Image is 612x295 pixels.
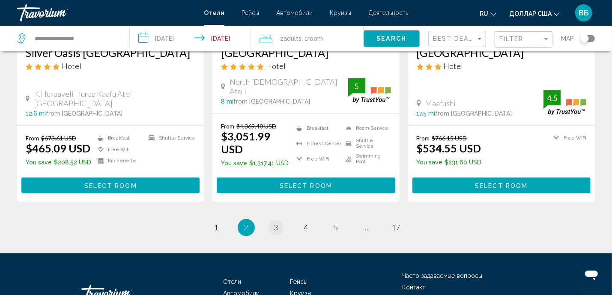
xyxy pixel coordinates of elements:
[266,61,286,71] span: Hotel
[217,179,395,189] a: Select Room
[221,61,391,71] div: 5 star Hotel
[21,177,200,193] button: Select Room
[292,122,341,134] li: Breakfast
[543,93,561,103] div: 4.5
[26,142,90,155] ins: $465.09 USD
[480,10,488,17] font: ru
[144,134,195,142] li: Shuttle Service
[368,9,408,16] a: Деятельность
[290,278,307,285] a: Рейсы
[412,179,591,189] a: Select Room
[93,146,144,153] li: Free WiFi
[549,134,586,142] li: Free WiFi
[41,134,76,142] del: $673.61 USD
[292,138,341,149] li: Fitness Center
[334,223,338,232] span: 5
[574,35,595,42] button: Toggle map
[26,110,46,117] span: 12.6 mi
[578,261,605,288] iframe: Кнопка запуска окна обмена сообщениями
[292,153,341,164] li: Free WiFi
[417,110,436,117] span: 17.5 mi
[214,223,218,232] span: 1
[348,81,365,91] div: 5
[17,219,595,236] ul: Pagination
[224,278,242,285] a: Отели
[130,26,251,51] button: Check-in date: Sep 23, 2025 Check-out date: Sep 30, 2025
[276,9,313,16] a: Автомобили
[304,223,308,232] span: 4
[217,177,395,193] button: Select Room
[230,77,348,96] span: North [DEMOGRAPHIC_DATA] Atoll
[280,33,302,45] span: 2
[417,46,586,59] a: [GEOGRAPHIC_DATA]
[17,4,195,21] a: Травориум
[480,7,496,20] button: Изменить язык
[348,78,391,103] img: trustyou-badge.svg
[412,177,591,193] button: Select Room
[330,9,351,16] a: Круизы
[433,35,478,42] span: Best Deals
[62,61,81,71] span: Hotel
[221,46,391,59] a: [GEOGRAPHIC_DATA]
[475,182,528,189] span: Select Room
[341,138,391,149] li: Shuttle Service
[233,98,310,105] span: from [GEOGRAPHIC_DATA]
[499,36,524,42] span: Filter
[21,179,200,189] a: Select Room
[221,130,270,155] ins: $3,051.99 USD
[204,9,224,16] font: Отели
[307,35,323,42] span: Room
[561,33,574,45] span: Map
[221,160,247,167] span: You save
[26,61,195,71] div: 4 star Hotel
[26,46,195,59] a: Silver Oasis [GEOGRAPHIC_DATA]
[509,10,552,17] font: доллар США
[579,8,589,17] font: ВБ
[436,110,512,117] span: from [GEOGRAPHIC_DATA]
[402,284,425,291] a: Контакт
[242,9,259,16] a: Рейсы
[26,159,91,166] p: $208.52 USD
[417,159,482,166] p: $231.60 USD
[573,4,595,22] button: Меню пользователя
[221,98,233,105] span: 8 mi
[417,142,481,155] ins: $534.55 USD
[432,134,467,142] del: $766.15 USD
[364,30,420,46] button: Search
[425,98,456,108] span: Maafushi
[274,223,278,232] span: 3
[341,122,391,134] li: Room Service
[402,272,482,279] a: Часто задаваемые вопросы
[280,182,332,189] span: Select Room
[376,36,406,42] span: Search
[543,90,586,115] img: trustyou-badge.svg
[93,157,144,164] li: Kitchenette
[284,35,302,42] span: Adults
[444,61,463,71] span: Hotel
[93,134,144,142] li: Breakfast
[221,160,292,167] p: $1,317.41 USD
[509,7,560,20] button: Изменить валюту
[46,110,122,117] span: from [GEOGRAPHIC_DATA]
[341,153,391,164] li: Swimming Pool
[417,134,430,142] span: From
[302,33,323,45] span: , 1
[495,31,552,48] button: Filter
[26,159,52,166] span: You save
[84,182,137,189] span: Select Room
[34,89,195,108] span: K.Huraaveli Huraa Kaafu Atoll [GEOGRAPHIC_DATA]
[26,134,39,142] span: From
[417,159,443,166] span: You save
[417,61,586,71] div: 3 star Hotel
[244,223,248,232] span: 2
[433,36,484,43] mat-select: Sort by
